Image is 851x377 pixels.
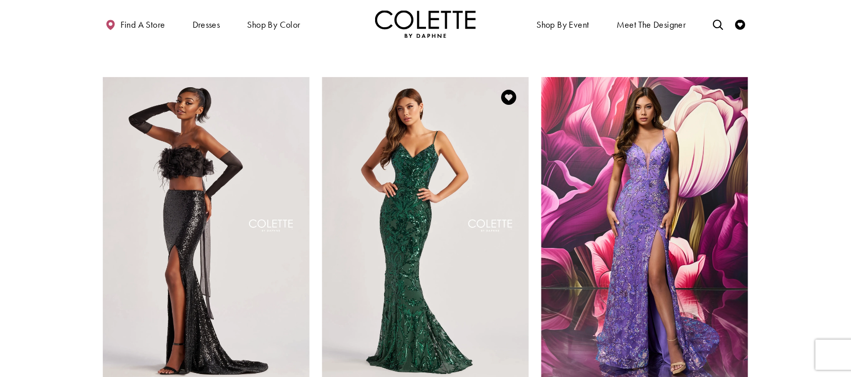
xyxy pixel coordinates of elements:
span: Shop by color [245,10,303,38]
a: Check Wishlist [733,10,748,38]
a: Visit Home Page [375,10,476,38]
a: Find a store [103,10,167,38]
a: Meet the designer [614,10,689,38]
span: Shop by color [248,20,300,30]
span: Meet the designer [617,20,686,30]
span: Dresses [193,20,220,30]
img: Colette by Daphne [375,10,476,38]
span: Shop By Event [534,10,592,38]
a: Add to Wishlist [498,87,519,108]
span: Dresses [190,10,223,38]
a: Toggle search [711,10,726,38]
span: Find a store [120,20,165,30]
span: Shop By Event [537,20,589,30]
